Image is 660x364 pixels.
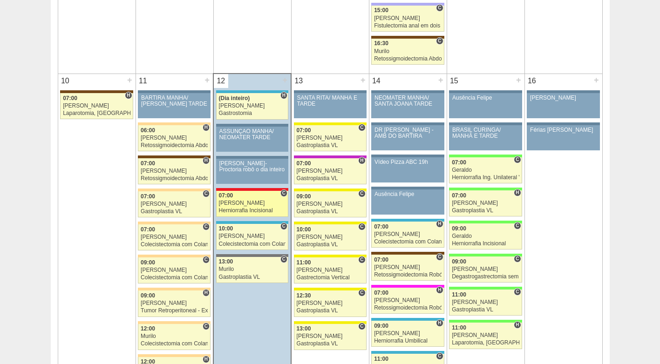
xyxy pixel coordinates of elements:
[138,155,211,158] div: Key: Santa Joana
[294,257,367,283] a: C 11:00 [PERSON_NAME] Gastrectomia Vertical
[374,231,442,237] div: [PERSON_NAME]
[358,256,365,263] span: Consultório
[527,122,599,125] div: Key: Aviso
[371,285,444,288] div: Key: Pro Matre
[141,201,208,207] div: [PERSON_NAME]
[141,226,155,233] span: 07:00
[297,267,364,273] div: [PERSON_NAME]
[374,272,442,278] div: Retossigmoidectomia Robótica
[452,332,519,338] div: [PERSON_NAME]
[452,340,519,346] div: Laparotomia, [GEOGRAPHIC_DATA], Drenagem, Bridas VL
[374,356,388,362] span: 11:00
[216,254,288,257] div: Key: Vitória
[452,127,519,139] div: BRASIL CURINGA/ MANHÃ E TARDE
[280,222,287,230] span: Consultório
[374,297,442,303] div: [PERSON_NAME]
[138,257,211,283] a: C 09:00 [PERSON_NAME] Colecistectomia com Colangiografia VL
[280,189,287,197] span: Consultório
[371,3,444,6] div: Key: Christóvão da Gama
[294,93,367,118] a: SANTA RITA/ MANHÃ E TARDE
[219,103,286,109] div: [PERSON_NAME]
[60,90,133,93] div: Key: Santa Joana
[203,223,210,230] span: Consultório
[141,267,208,273] div: [PERSON_NAME]
[374,223,388,230] span: 07:00
[216,224,288,250] a: C 10:00 [PERSON_NAME] Colecistectomia com Colangiografia VL
[297,175,364,182] div: Gastroplastia VL
[141,308,208,314] div: Tumor Retroperitoneal - Exerese
[216,221,288,224] div: Key: Neomater
[297,300,364,306] div: [PERSON_NAME]
[138,354,211,357] div: Key: Bartira
[452,208,519,214] div: Gastroplastia VL
[297,234,364,240] div: [PERSON_NAME]
[449,254,522,256] div: Key: Brasil
[374,7,388,13] span: 15:00
[141,135,208,141] div: [PERSON_NAME]
[294,155,367,158] div: Key: Maria Braido
[374,48,442,54] div: Murilo
[374,256,388,263] span: 07:00
[297,160,311,167] span: 07:00
[138,122,211,125] div: Key: Bartira
[141,160,155,167] span: 07:00
[203,356,210,363] span: Hospital
[449,290,522,316] a: C 11:00 [PERSON_NAME] Gastroplastia VL
[527,90,599,93] div: Key: Aviso
[452,200,519,206] div: [PERSON_NAME]
[141,275,208,281] div: Colecistectomia com Colangiografia VL
[449,256,522,283] a: C 09:00 [PERSON_NAME] Degastrogastrectomia sem vago
[452,291,466,298] span: 11:00
[138,321,211,324] div: Key: Bartira
[358,289,365,297] span: Consultório
[141,193,155,200] span: 07:00
[374,40,388,47] span: 16:30
[141,341,208,347] div: Colecistectomia com Colangiografia VL
[374,15,442,21] div: [PERSON_NAME]
[63,103,130,109] div: [PERSON_NAME]
[138,288,211,290] div: Key: Bartira
[514,189,521,196] span: Hospital
[374,191,441,197] div: Ausência Felipe
[294,125,367,151] a: C 07:00 [PERSON_NAME] Gastroplastia VL
[371,187,444,189] div: Key: Aviso
[219,241,286,247] div: Colecistectomia com Colangiografia VL
[374,264,442,270] div: [PERSON_NAME]
[141,142,208,148] div: Retossigmoidectomia Abdominal VL
[294,321,367,324] div: Key: Santa Rita
[219,192,233,199] span: 07:00
[371,93,444,118] a: NEOMATER MANHÃ/ SANTA JOANA TARDE
[203,289,210,297] span: Hospital
[219,274,286,280] div: Gastroplastia VL
[58,74,73,88] div: 10
[60,93,133,119] a: H 07:00 [PERSON_NAME] Laparotomia, [GEOGRAPHIC_DATA], Drenagem, Bridas
[294,90,367,93] div: Key: Aviso
[294,222,367,224] div: Key: Santa Rita
[514,321,521,329] span: Hospital
[371,90,444,93] div: Key: Aviso
[452,258,466,265] span: 09:00
[449,122,522,125] div: Key: Aviso
[527,125,599,150] a: Férias [PERSON_NAME]
[219,208,286,214] div: Herniorrafia Incisional
[514,288,521,296] span: Consultório
[437,74,445,86] div: +
[203,256,210,263] span: Consultório
[374,127,441,139] div: DR [PERSON_NAME] - AMB DO BARTIRA
[371,252,444,255] div: Key: Santa Joana
[297,201,364,207] div: [PERSON_NAME]
[514,255,521,263] span: Consultório
[216,257,288,283] a: C 13:00 Murilo Gastroplastia VL
[449,125,522,150] a: BRASIL CURINGA/ MANHÃ E TARDE
[449,287,522,290] div: Key: Brasil
[138,324,211,350] a: C 12:00 Murilo Colecistectomia com Colangiografia VL
[371,36,444,39] div: Key: Santa Joana
[374,56,442,62] div: Retossigmoidectomia Abdominal VL
[280,256,287,263] span: Consultório
[371,157,444,182] a: Vídeo Pizza ABC 19h
[374,290,388,296] span: 07:00
[297,259,311,266] span: 11:00
[436,220,443,228] span: Hospital
[203,190,210,197] span: Consultório
[219,225,233,232] span: 10:00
